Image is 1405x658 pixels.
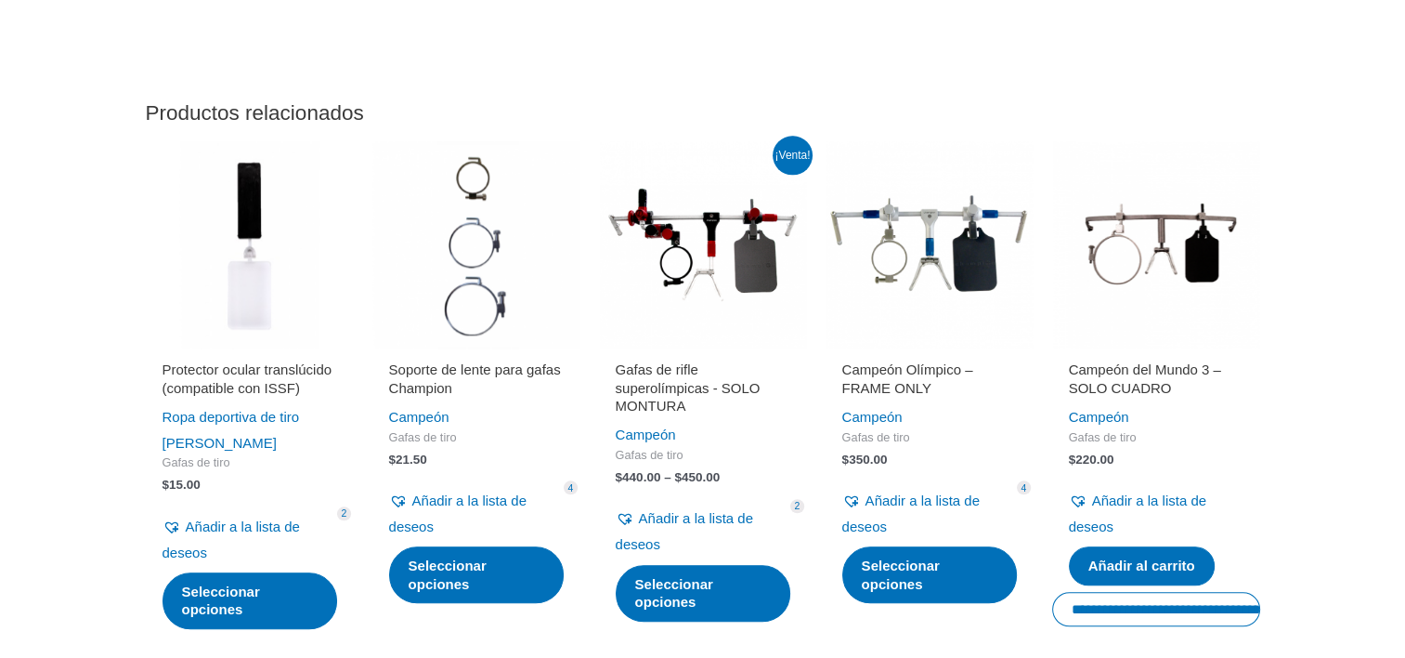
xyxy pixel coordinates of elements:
a: Añadir a la lista de deseos [616,506,790,558]
span: $ [616,470,623,484]
span: Añadir a la lista de deseos [842,493,980,534]
span: Añadir a la lista de deseos [163,519,300,560]
a: Añadir a la lista de deseos [1069,488,1243,540]
a: Protector ocular translúcido (compatible con ISSF) [163,361,337,404]
span: Añadir a la lista de deseos [1069,493,1206,534]
img: Campeón olímpico [826,141,1034,349]
h2: Protector ocular translúcido (compatible con ISSF) [163,361,337,397]
span: Gafas de tiro [389,430,564,446]
img: Campeón del Mundo 3 [1052,141,1260,349]
span: Añadir a la lista de deseos [616,510,753,552]
bdi: 450.00 [674,470,720,484]
a: Campeón [389,409,449,425]
bdi: 220.00 [1069,453,1114,467]
span: $ [163,478,170,492]
a: Añadir al carrito: "Campeón del Mundo 3 - SOLO CUADRO" [1069,546,1215,586]
a: Selecciona las opciones para "Campeón Olímpico - SOLO MARCO" [842,546,1017,603]
a: Campeón del Mundo 3 – SOLO CUADRO [1069,361,1243,404]
a: Campeón [842,409,903,425]
a: Selecciona opciones para "Gafas de rifle superolímpicas - SOLO MONTURA" [616,565,790,622]
span: 2 [337,507,352,520]
img: Protector ocular translúcido [146,141,354,349]
h2: Gafas de rifle superolímpicas - SOLO MONTURA [616,361,790,415]
bdi: 15.00 [163,478,201,492]
h2: Campeón Olímpico – FRAME ONLY [842,361,1017,397]
a: Seleccione las opciones para "Protector ocular translúcido (compatible con ISSF)" [163,572,337,629]
span: Gafas de tiro [163,455,337,471]
a: Añadir a la lista de deseos [389,488,564,540]
a: Campeón Olímpico – FRAME ONLY [842,361,1017,404]
span: Gafas de tiro [1069,430,1243,446]
bdi: 350.00 [842,453,888,467]
h2: Campeón del Mundo 3 – SOLO CUADRO [1069,361,1243,397]
a: Gafas de rifle superolímpicas - SOLO MONTURA [616,361,790,422]
a: Añadir a la lista de deseos [842,488,1017,540]
span: 4 [1017,480,1032,494]
img: Gafas de rifle superolímpicas [599,141,807,349]
span: Gafas de tiro [616,448,790,464]
span: ¡Venta! [773,136,812,175]
span: – [664,470,671,484]
span: $ [674,470,682,484]
span: Añadir a la lista de deseos [389,493,527,534]
a: Campeón [1069,409,1129,425]
span: $ [1069,453,1076,467]
h2: Soporte de lente para gafas Champion [389,361,564,397]
span: 2 [790,499,805,513]
a: Seleccione las opciones para "Soporte de lente para gafas Champion" [389,546,564,603]
bdi: 440.00 [616,470,661,484]
a: Añadir a la lista de deseos [163,514,337,566]
span: $ [842,453,850,467]
h2: Productos relacionados [146,99,1260,126]
span: $ [389,453,397,467]
span: 4 [564,480,579,494]
img: Soporte de lente para gafas Champion [372,141,580,349]
a: Soporte de lente para gafas Champion [389,361,564,404]
span: Gafas de tiro [842,430,1017,446]
bdi: 21.50 [389,453,427,467]
a: Campeón [616,427,676,442]
a: Ropa deportiva de tiro [PERSON_NAME] [163,409,300,451]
